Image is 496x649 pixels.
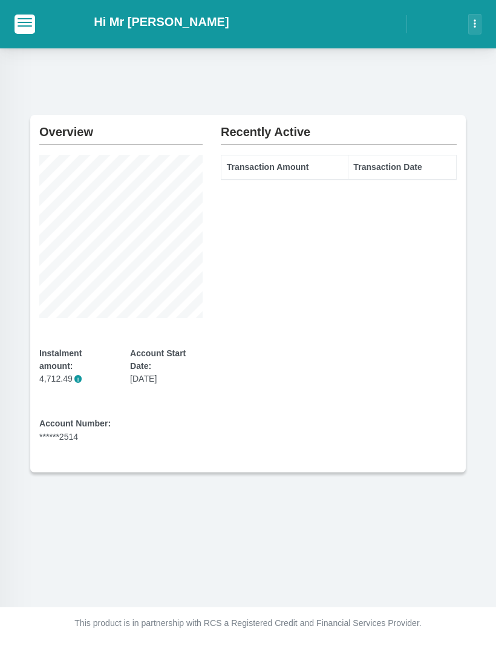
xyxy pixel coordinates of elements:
span: i [74,375,82,383]
p: This product is in partnership with RCS a Registered Credit and Financial Services Provider. [39,617,457,630]
h2: Overview [39,115,203,139]
th: Transaction Amount [221,155,348,180]
p: 4,712.49 [39,373,112,385]
b: Instalment amount: [39,348,82,371]
div: [DATE] [130,347,203,385]
b: Account Start Date: [130,348,186,371]
h2: Hi Mr [PERSON_NAME] [94,15,229,29]
b: Account Number: [39,419,111,428]
th: Transaction Date [348,155,456,180]
h2: Recently Active [221,115,457,139]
